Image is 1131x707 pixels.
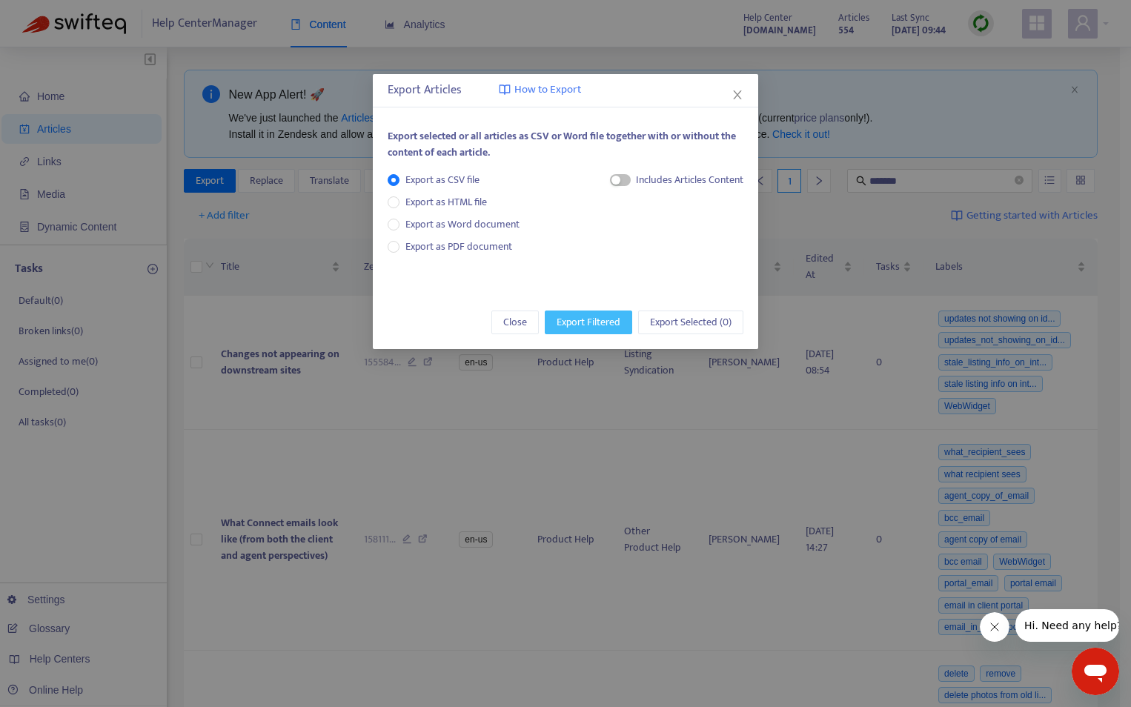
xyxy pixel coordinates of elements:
img: image-link [499,84,511,96]
span: Export as Word document [399,216,525,233]
iframe: Close message [980,612,1009,642]
span: Export Filtered [557,314,620,331]
span: How to Export [514,82,581,99]
span: Close [503,314,527,331]
div: Includes Articles Content [636,172,743,188]
iframe: Button to launch messaging window [1072,648,1119,695]
div: Export Articles [388,82,743,99]
button: Close [491,311,539,334]
span: Export as HTML file [399,194,493,210]
a: How to Export [499,82,581,99]
button: Close [729,87,746,103]
span: Export as PDF document [405,238,512,255]
span: Hi. Need any help? [9,10,107,22]
span: Export as CSV file [399,172,485,188]
button: Export Selected (0) [638,311,743,334]
span: Export selected or all articles as CSV or Word file together with or without the content of each ... [388,127,736,161]
button: Export Filtered [545,311,632,334]
iframe: Message from company [1015,609,1119,642]
span: close [732,89,743,101]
